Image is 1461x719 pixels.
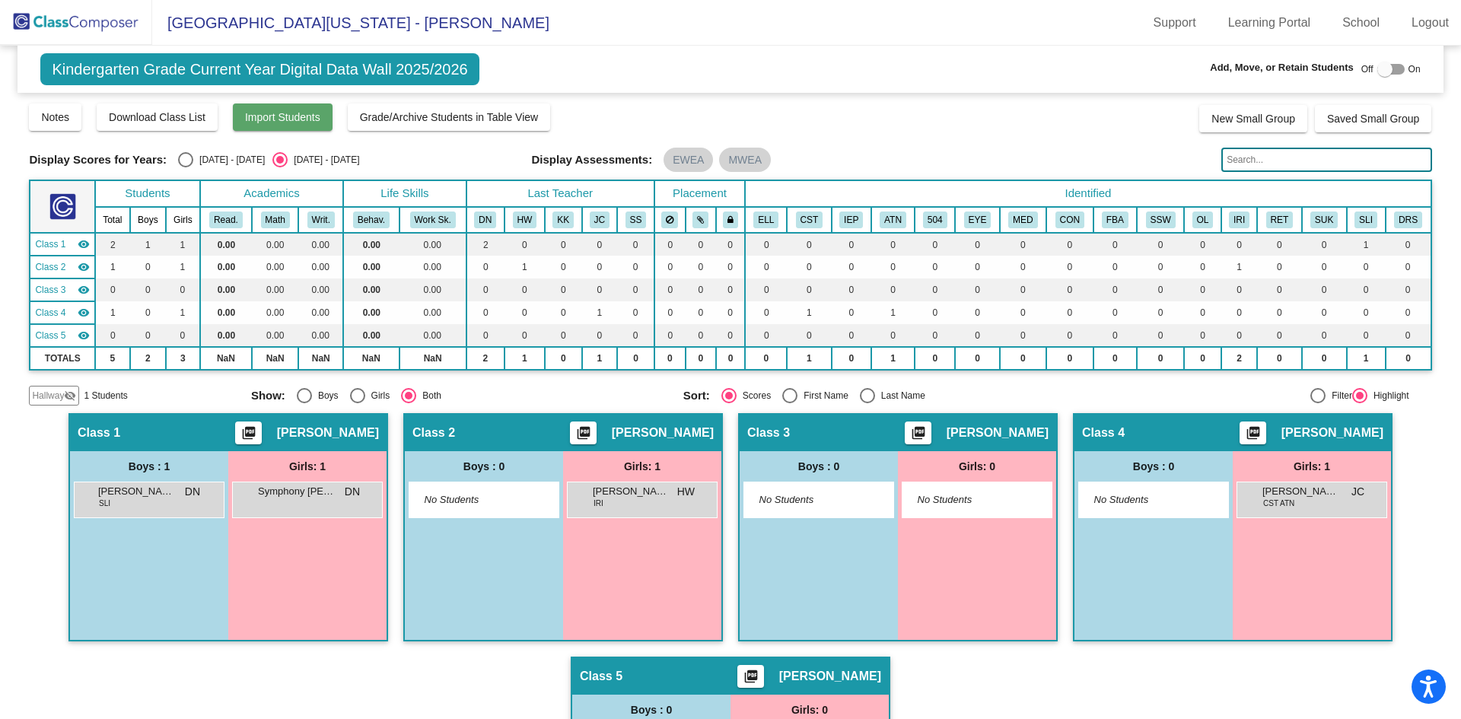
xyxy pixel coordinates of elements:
[29,103,81,131] button: Notes
[466,207,505,233] th: Dina Napolillo
[166,301,200,324] td: 1
[1199,105,1307,132] button: New Small Group
[574,425,592,447] mat-icon: picture_as_pdf
[617,347,654,370] td: 0
[787,278,831,301] td: 0
[654,324,686,347] td: 0
[787,324,831,347] td: 0
[298,233,343,256] td: 0.00
[505,207,545,233] th: Heidi Wieber
[545,301,581,324] td: 0
[95,324,130,347] td: 0
[582,301,618,324] td: 1
[832,301,872,324] td: 0
[1137,207,1184,233] th: Counseling/Therapy/Social Work
[130,233,166,256] td: 1
[654,256,686,278] td: 0
[78,261,90,273] mat-icon: visibility
[787,256,831,278] td: 0
[35,329,65,342] span: Class 5
[360,111,539,123] span: Grade/Archive Students in Table View
[832,256,872,278] td: 0
[745,233,787,256] td: 0
[95,301,130,324] td: 1
[1000,256,1046,278] td: 0
[1257,207,1301,233] th: Retained
[41,111,69,123] span: Notes
[1046,324,1093,347] td: 0
[513,212,537,228] button: HW
[1000,301,1046,324] td: 0
[343,301,399,324] td: 0.00
[1266,212,1294,228] button: RET
[745,256,787,278] td: 0
[1210,60,1354,75] span: Add, Move, or Retain Students
[1386,278,1431,301] td: 0
[166,324,200,347] td: 0
[545,324,581,347] td: 0
[1137,233,1184,256] td: 0
[871,233,915,256] td: 0
[545,207,581,233] th: Kristi Kurncz
[915,301,955,324] td: 0
[1386,207,1431,233] th: Dr. Sloane
[1184,301,1221,324] td: 0
[1137,301,1184,324] td: 0
[787,301,831,324] td: 1
[1221,278,1258,301] td: 0
[399,301,466,324] td: 0.00
[1093,278,1137,301] td: 0
[239,425,257,447] mat-icon: picture_as_pdf
[130,301,166,324] td: 0
[298,301,343,324] td: 0.00
[1137,347,1184,370] td: 0
[298,347,343,370] td: NaN
[787,347,831,370] td: 1
[617,324,654,347] td: 0
[307,212,335,228] button: Writ.
[130,207,166,233] th: Boys
[1302,233,1347,256] td: 0
[915,233,955,256] td: 0
[1000,347,1046,370] td: 0
[1184,278,1221,301] td: 0
[466,278,505,301] td: 0
[1302,207,1347,233] th: Step Up Kindergarten
[545,347,581,370] td: 0
[686,347,716,370] td: 0
[466,180,654,207] th: Last Teacher
[245,111,320,123] span: Import Students
[832,347,872,370] td: 0
[1221,233,1258,256] td: 0
[30,278,95,301] td: Kristi Kurncz - No Class Name
[505,347,545,370] td: 1
[1347,324,1386,347] td: 0
[955,256,999,278] td: 0
[716,301,746,324] td: 0
[1257,324,1301,347] td: 0
[1000,324,1046,347] td: 0
[200,301,252,324] td: 0.00
[35,237,65,251] span: Class 1
[252,347,298,370] td: NaN
[1257,233,1301,256] td: 0
[552,212,574,228] button: KK
[741,669,759,690] mat-icon: picture_as_pdf
[1093,256,1137,278] td: 0
[1361,62,1373,76] span: Off
[399,324,466,347] td: 0.00
[1330,11,1392,35] a: School
[1347,207,1386,233] th: Speech/Language Services
[617,301,654,324] td: 0
[545,278,581,301] td: 0
[474,212,496,228] button: DN
[1216,11,1323,35] a: Learning Portal
[130,278,166,301] td: 0
[1310,212,1338,228] button: SUK
[298,278,343,301] td: 0.00
[95,278,130,301] td: 0
[1137,324,1184,347] td: 0
[109,111,205,123] span: Download Class List
[466,301,505,324] td: 0
[399,256,466,278] td: 0.00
